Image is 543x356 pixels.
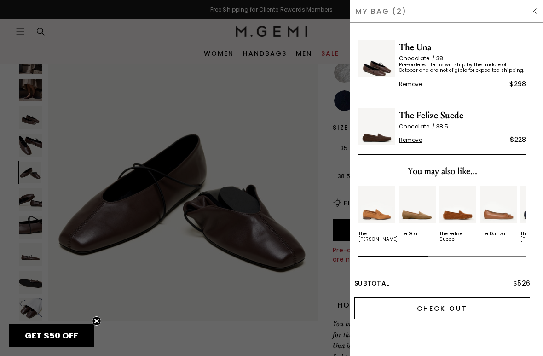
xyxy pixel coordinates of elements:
[399,62,526,73] span: Pre-ordered items will ship by the middle of October and are not eligible for expedited shipping.
[358,186,395,242] a: The [PERSON_NAME]
[436,54,443,62] span: 38
[530,7,537,15] img: Hide Drawer
[358,186,395,223] img: v_11953_01_Main_New_TheSacca_Luggage_Suede_290x387_crop_center.jpg
[399,186,436,242] div: 2 / 10
[480,186,517,237] a: The Danza
[9,324,94,347] div: GET $50 OFFClose teaser
[439,186,476,242] a: The Felize Suede
[436,123,448,130] span: 38.5
[358,108,395,145] img: The Felize Suede
[509,78,526,89] div: $298
[25,330,78,341] span: GET $50 OFF
[358,231,398,242] div: The [PERSON_NAME]
[510,134,526,145] div: $228
[439,186,476,242] div: 3 / 10
[480,231,505,237] div: The Danza
[358,164,526,179] div: You may also like...
[399,231,417,237] div: The Gia
[399,81,422,88] span: Remove
[399,54,436,62] span: Chocolate
[358,40,395,77] img: The Una
[439,231,476,242] div: The Felize Suede
[399,108,526,123] span: The Felize Suede
[399,186,436,223] img: v_11854_01_Main_New_TheGia_Biscuit_Suede_290x387_crop_center.jpg
[399,186,436,237] a: The Gia
[399,136,422,144] span: Remove
[513,279,530,288] span: $526
[92,316,101,326] button: Close teaser
[354,279,389,288] span: Subtotal
[354,297,530,319] input: Check Out
[439,186,476,223] img: v_11814_01_Main_New_TheFelize_Saddle_Suede_290x387_crop_center.jpg
[399,123,436,130] span: Chocolate
[399,40,526,55] span: The Una
[480,186,517,223] img: v_11357_01_Main_New_TheDanza_Tan_290x387_crop_center.jpg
